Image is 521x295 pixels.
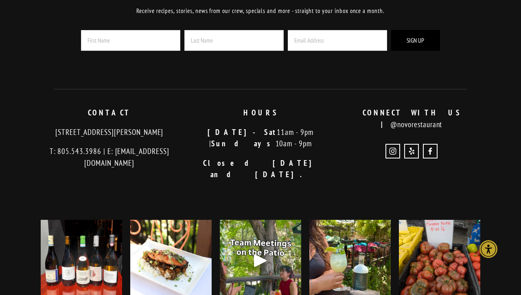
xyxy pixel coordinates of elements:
[203,158,327,180] strong: Closed [DATE] and [DATE].
[41,145,178,169] p: T: 805.543.3986 | E: [EMAIL_ADDRESS][DOMAIN_NAME]
[404,144,419,158] a: Yelp
[343,107,480,130] p: @novorestaurant
[385,144,400,158] a: Instagram
[88,108,131,117] strong: CONTACT
[479,240,497,258] div: Accessibility Menu
[208,127,277,137] strong: [DATE]-Sat
[85,6,436,16] p: Receive recipes, stories, news from our crew, specials and more - straight to your inbox once a m...
[81,30,180,51] input: First Name
[184,30,284,51] input: Last Name
[251,251,270,270] div: Play
[211,139,276,148] strong: Sundays
[288,30,387,51] input: Email Address
[41,126,178,138] p: [STREET_ADDRESS][PERSON_NAME]
[407,37,424,44] span: Sign Up
[423,144,438,158] a: Novo Restaurant and Lounge
[363,108,470,129] strong: CONNECT WITH US |
[243,108,278,117] strong: HOURS
[192,126,329,150] p: 11am - 9pm | 10am - 9pm
[391,30,440,51] button: Sign Up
